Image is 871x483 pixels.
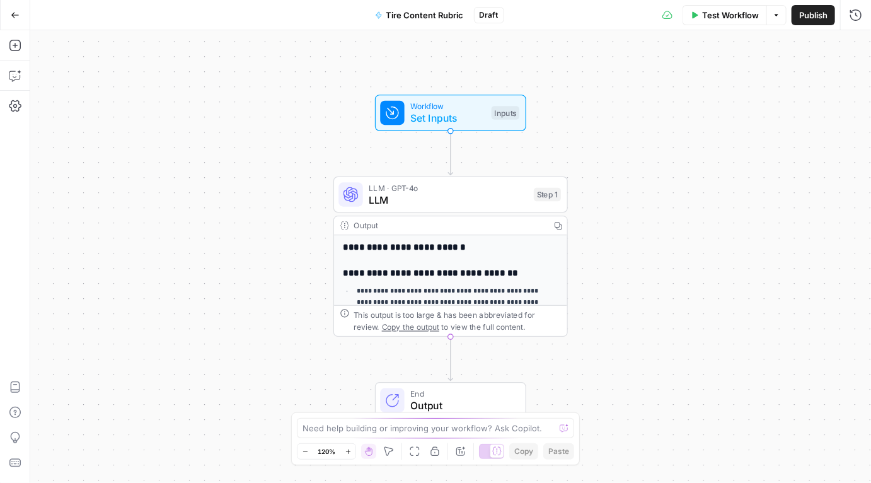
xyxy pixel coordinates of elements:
[386,9,464,21] span: Tire Content Rubric
[369,192,528,207] span: LLM
[792,5,835,25] button: Publish
[448,131,453,175] g: Edge from start to step_1
[548,446,569,457] span: Paste
[410,100,485,112] span: Workflow
[543,443,574,460] button: Paste
[354,309,561,333] div: This output is too large & has been abbreviated for review. to view the full content.
[333,95,568,131] div: WorkflowSet InputsInputs
[333,382,568,419] div: EndOutput
[702,9,759,21] span: Test Workflow
[683,5,766,25] button: Test Workflow
[410,398,513,413] span: Output
[514,446,533,457] span: Copy
[369,182,528,194] span: LLM · GPT-4o
[492,106,519,120] div: Inputs
[534,188,561,202] div: Step 1
[354,219,544,231] div: Output
[410,110,485,125] span: Set Inputs
[367,5,471,25] button: Tire Content Rubric
[448,337,453,381] g: Edge from step_1 to end
[382,322,439,331] span: Copy the output
[799,9,828,21] span: Publish
[318,446,335,457] span: 120%
[410,388,513,400] span: End
[480,9,499,21] span: Draft
[509,443,538,460] button: Copy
